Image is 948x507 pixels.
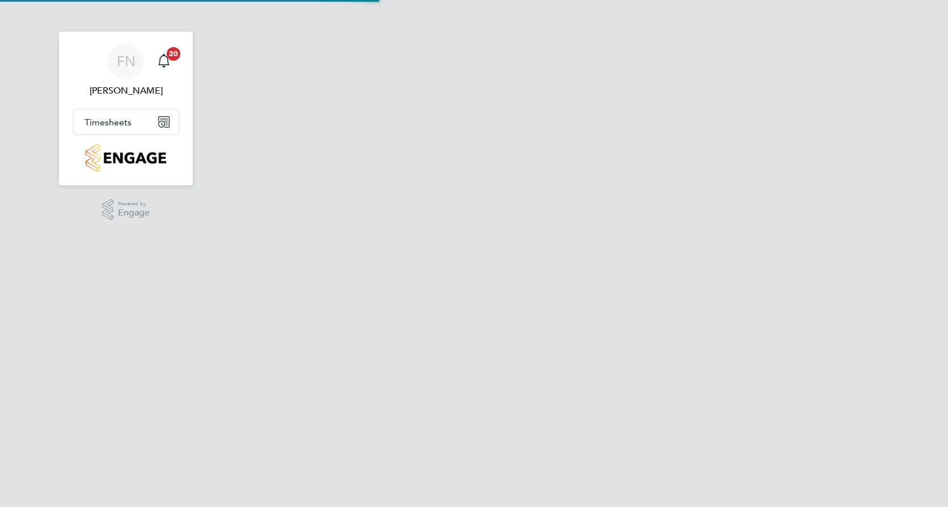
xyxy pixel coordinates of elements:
[84,117,132,128] span: Timesheets
[118,199,150,209] span: Powered by
[73,144,179,172] a: Go to home page
[118,208,150,218] span: Engage
[117,54,136,69] span: FN
[86,144,166,172] img: countryside-properties-logo-retina.png
[153,43,175,79] a: 20
[73,43,179,98] a: FN[PERSON_NAME]
[73,109,179,134] button: Timesheets
[102,199,150,221] a: Powered byEngage
[59,32,193,185] nav: Main navigation
[167,47,180,61] span: 20
[73,84,179,98] span: Frazer Newsome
